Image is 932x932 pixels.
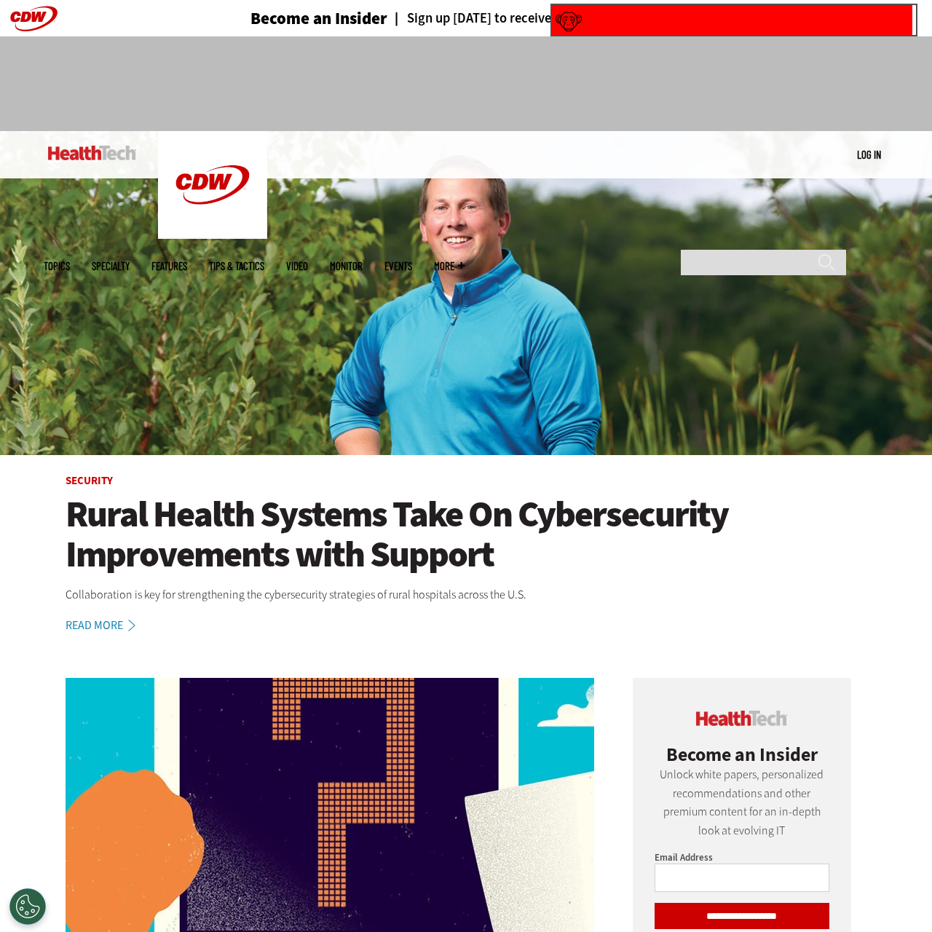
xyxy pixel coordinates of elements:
span: Topics [44,261,70,272]
img: wCtt+hfi+TtpgAAAABJRU5ErkJggg== [556,9,582,35]
a: Log in [857,148,881,161]
a: Become an Insider [196,10,387,27]
div: User menu [857,147,881,162]
a: Tips & Tactics [209,261,264,272]
a: Events [384,261,412,272]
a: Features [151,261,187,272]
a: MonITor [330,261,363,272]
a: Sign up [DATE] to receive premium content! [387,12,660,25]
a: Rural Health Systems Take On Cybersecurity Improvements with Support [66,494,866,574]
div: Cookies Settings [9,888,46,925]
a: Video [286,261,308,272]
img: Home [48,146,136,160]
label: Email Address [655,851,713,864]
img: Home [158,131,267,239]
button: Open Preferences [9,888,46,925]
span: More [434,261,465,272]
p: Collaboration is key for strengthening the cybersecurity strategies of rural hospitals across the... [66,585,866,604]
p: Unlock white papers, personalized recommendations and other premium content for an in-depth look ... [655,765,829,840]
a: Security [66,473,113,488]
h3: Become an Insider [250,10,387,27]
iframe: advertisement [201,51,731,116]
a: CDW [158,227,267,242]
a: Read More [66,620,151,631]
span: Become an Insider [666,742,818,767]
img: cdw insider logo [696,711,787,726]
span: Specialty [92,261,130,272]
